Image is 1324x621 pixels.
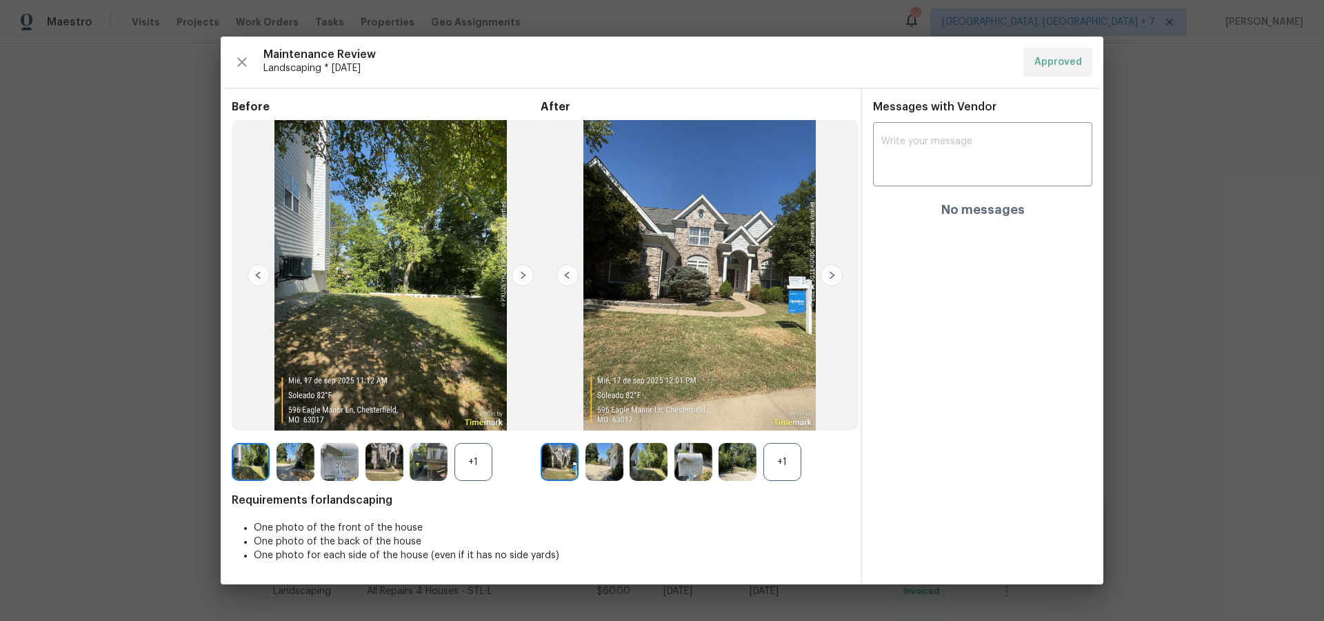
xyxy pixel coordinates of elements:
li: One photo of the front of the house [254,521,850,535]
img: right-chevron-button-url [821,264,843,286]
h4: No messages [941,203,1025,217]
span: Messages with Vendor [873,101,996,112]
img: right-chevron-button-url [512,264,534,286]
img: left-chevron-button-url [248,264,270,286]
span: Before [232,100,541,114]
span: Requirements for landscaping [232,493,850,507]
span: Maintenance Review [263,48,1012,61]
img: left-chevron-button-url [556,264,579,286]
div: +1 [454,443,492,481]
li: One photo of the back of the house [254,535,850,549]
li: One photo for each side of the house (even if it has no side yards) [254,549,850,562]
span: Landscaping * [DATE] [263,61,1012,75]
div: +1 [763,443,801,481]
span: After [541,100,850,114]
